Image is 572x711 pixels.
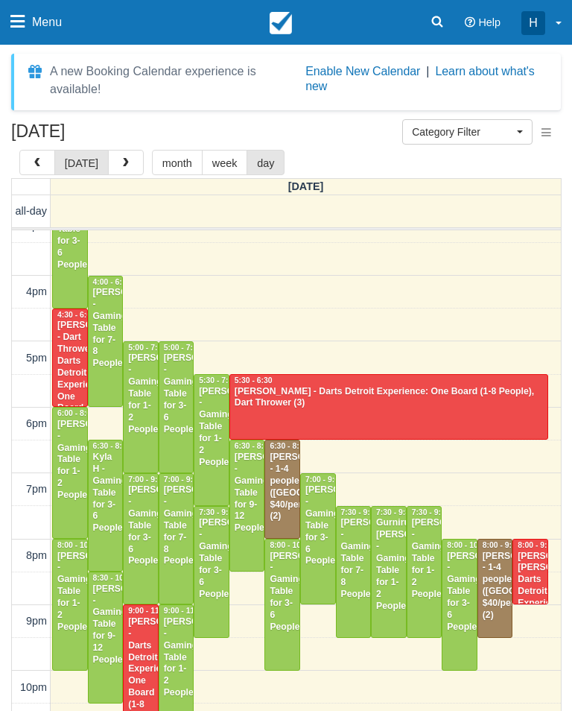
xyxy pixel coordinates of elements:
button: day [247,150,285,175]
div: [PERSON_NAME] - Gaming Table for 1-2 People [57,419,83,502]
span: Help [478,16,500,28]
span: 8:00 - 9:00 [518,541,556,549]
span: 6pm [26,417,47,429]
span: 8pm [26,549,47,561]
a: 8:00 - 9:00[PERSON_NAME] [PERSON_NAME], Darts Detroit Experience: One Board (1-8 People) (5) [512,539,548,604]
button: Category Filter [402,119,533,145]
a: 5:00 - 7:00[PERSON_NAME] - Gaming Table for 1-2 People [123,341,159,473]
a: 8:00 - 10:00[PERSON_NAME] - Gaming Table for 3-6 People [442,539,477,671]
span: 7:30 - 9:30 [412,508,450,516]
div: [PERSON_NAME] - Gaming Table for 9-12 People [92,584,119,666]
span: 8:00 - 10:00 [57,541,100,549]
a: 7:30 - 9:30[PERSON_NAME] - Gaming Table for 3-6 People [194,506,229,638]
div: [PERSON_NAME] - Gaming Table for 3-6 People [446,551,473,633]
a: 7:30 - 9:30[PERSON_NAME] - Gaming Table for 7-8 People [336,506,372,638]
div: A new Booking Calendar experience is available! [50,63,299,98]
a: 6:30 - 8:30Kyla H - Gaming Table for 3-6 People [88,440,124,572]
span: 5pm [26,352,47,364]
span: 4:30 - 6:00 [57,311,95,319]
span: 6:30 - 8:30 [235,442,273,450]
a: 8:30 - 10:30[PERSON_NAME] - Gaming Table for 9-12 People [88,572,124,704]
span: 7:30 - 9:30 [376,508,414,516]
span: 8:00 - 9:30 [483,541,521,549]
div: [PERSON_NAME] - Gaming Table for 9-12 People [234,452,261,534]
span: Category Filter [412,124,513,139]
a: 7:00 - 9:00[PERSON_NAME] - Gaming Table for 3-6 People [300,473,336,605]
span: [DATE] [288,180,324,192]
a: 5:00 - 7:00[PERSON_NAME] - Gaming Table for 3-6 People [159,341,194,473]
span: 7pm [26,483,47,495]
div: [PERSON_NAME] - 1-4 people ([GEOGRAPHIC_DATA]) $40/person (2) [482,551,509,622]
a: 5:30 - 7:30[PERSON_NAME] - Gaming Table for 1-2 People [194,374,229,506]
button: week [202,150,248,175]
button: [DATE] [54,150,109,175]
div: Gurnirunjun [PERSON_NAME] - Gaming Table for 1-2 People [375,517,402,612]
a: 8:00 - 10:00[PERSON_NAME] - Gaming Table for 1-2 People [52,539,88,671]
a: 7:30 - 9:30Gurnirunjun [PERSON_NAME] - Gaming Table for 1-2 People [371,506,407,638]
span: 7:00 - 9:00 [164,475,202,484]
div: [PERSON_NAME] - Gaming Table for 3-6 People [198,517,225,600]
div: [PERSON_NAME] - Gaming Table for 7-8 People [340,517,367,600]
a: 4:30 - 6:00[PERSON_NAME] - Dart Thrower, Darts Detroit Experience: One Board (1-8 People) (4) [52,309,88,408]
span: 4:00 - 6:00 [93,278,131,286]
span: 7:00 - 9:00 [128,475,166,484]
div: [PERSON_NAME] - Gaming Table for 1-2 People [411,517,438,600]
span: 6:00 - 8:00 [57,409,95,417]
span: 5:30 - 6:30 [235,376,273,385]
div: H [521,11,545,35]
div: [PERSON_NAME] - Gaming Table for 1-2 People [163,616,190,699]
a: 4:00 - 6:00[PERSON_NAME] - Gaming Table for 7-8 People [88,276,124,408]
h2: [DATE] [11,122,200,150]
a: 6:30 - 8:00[PERSON_NAME] - 1-4 people ([GEOGRAPHIC_DATA]) $40/person (2) [264,440,300,539]
button: month [152,150,203,175]
a: [PERSON_NAME] - Gaming Table for 3-6 People [52,177,88,309]
span: 6:30 - 8:00 [270,442,308,450]
a: 6:00 - 8:00[PERSON_NAME] - Gaming Table for 1-2 People [52,407,88,539]
span: 3pm [26,220,47,232]
a: 7:00 - 9:00[PERSON_NAME] - Gaming Table for 7-8 People [159,473,194,605]
a: 5:30 - 6:30[PERSON_NAME] - Darts Detroit Experience: One Board (1-8 People), Dart Thrower (3) [229,374,548,440]
span: 5:00 - 7:00 [128,344,166,352]
span: 10pm [20,681,47,693]
span: 8:00 - 10:00 [270,541,312,549]
a: 6:30 - 8:30[PERSON_NAME] - Gaming Table for 9-12 People [229,440,265,572]
div: [PERSON_NAME] - Gaming Table for 3-6 People [163,353,190,435]
span: all-day [16,205,47,217]
div: [PERSON_NAME] - Gaming Table for 3-6 People [269,551,296,633]
div: [PERSON_NAME] - Gaming Table for 1-2 People [198,386,225,469]
span: 5:00 - 7:00 [164,344,202,352]
div: [PERSON_NAME] - Gaming Table for 1-2 People [127,353,154,435]
div: [PERSON_NAME] - Gaming Table for 7-8 People [92,287,119,370]
div: [PERSON_NAME] - Gaming Table for 7-8 People [163,484,190,567]
div: [PERSON_NAME] [PERSON_NAME], Darts Detroit Experience: One Board (1-8 People) (5) [517,551,544,669]
div: Kyla H - Gaming Table for 3-6 People [92,452,119,534]
span: 9:00 - 11:00 [128,607,171,615]
a: 7:00 - 9:00[PERSON_NAME] - Gaming Table for 3-6 People [123,473,159,605]
span: 9pm [26,615,47,627]
div: [PERSON_NAME] - Dart Thrower, Darts Detroit Experience: One Board (1-8 People) (4) [57,320,83,450]
span: 4pm [26,285,47,297]
a: 8:00 - 10:00[PERSON_NAME] - Gaming Table for 3-6 People [264,539,300,671]
img: checkfront-main-nav-mini-logo.png [270,12,292,34]
span: | [426,65,429,78]
span: 7:30 - 9:30 [199,508,237,516]
span: 8:00 - 10:00 [447,541,489,549]
span: 5:30 - 7:30 [199,376,237,385]
span: 8:30 - 10:30 [93,574,136,582]
div: [PERSON_NAME] - Darts Detroit Experience: One Board (1-8 People), Dart Thrower (3) [234,386,544,410]
i: Help [465,17,475,28]
span: 9:00 - 11:00 [164,607,206,615]
a: 8:00 - 9:30[PERSON_NAME] - 1-4 people ([GEOGRAPHIC_DATA]) $40/person (2) [477,539,513,638]
span: 6:30 - 8:30 [93,442,131,450]
div: [PERSON_NAME] - 1-4 people ([GEOGRAPHIC_DATA]) $40/person (2) [269,452,296,522]
div: [PERSON_NAME] - Gaming Table for 3-6 People [127,484,154,567]
div: [PERSON_NAME] - Gaming Table for 1-2 People [57,551,83,633]
a: 7:30 - 9:30[PERSON_NAME] - Gaming Table for 1-2 People [407,506,442,638]
span: 7:30 - 9:30 [341,508,379,516]
a: Learn about what's new [305,65,535,92]
span: 7:00 - 9:00 [305,475,343,484]
div: [PERSON_NAME] - Gaming Table for 3-6 People [57,188,83,271]
div: [PERSON_NAME] - Gaming Table for 3-6 People [305,484,331,567]
button: Enable New Calendar [305,64,420,79]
